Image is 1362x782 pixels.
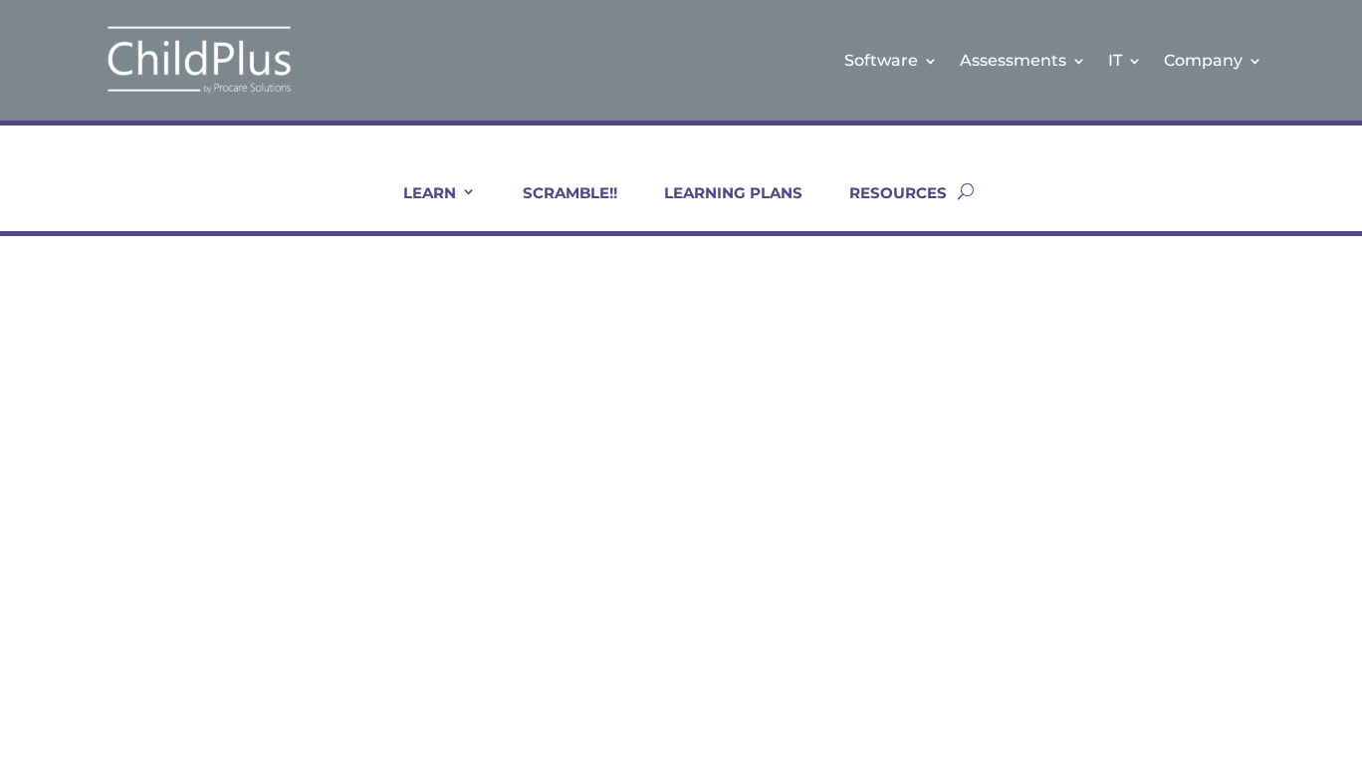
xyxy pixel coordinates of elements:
[844,20,938,101] a: Software
[585,452,1294,540] div: We come to you
[960,20,1086,101] a: Assessments
[824,183,947,231] a: RESOURCES
[498,183,617,231] a: SCRAMBLE!!
[1164,20,1262,101] a: Company
[299,343,518,597] img: onsite-white-256px
[585,366,1113,458] h1: ON-SITE
[378,183,476,231] a: LEARN
[585,541,1187,560] strong: On-site training is included in our Premium and Standard Learning Plans.
[1108,20,1142,101] a: IT
[639,183,802,231] a: LEARNING PLANS
[585,565,1270,608] span: A certified instructor will come to your location of choice and deliver training based on an agen...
